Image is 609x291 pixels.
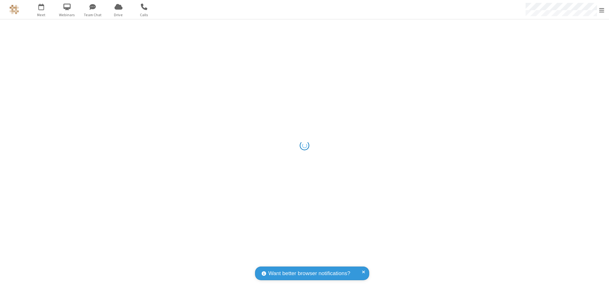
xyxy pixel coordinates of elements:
[10,5,19,14] img: QA Selenium DO NOT DELETE OR CHANGE
[29,12,53,18] span: Meet
[107,12,130,18] span: Drive
[81,12,105,18] span: Team Chat
[55,12,79,18] span: Webinars
[268,269,350,278] span: Want better browser notifications?
[132,12,156,18] span: Calls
